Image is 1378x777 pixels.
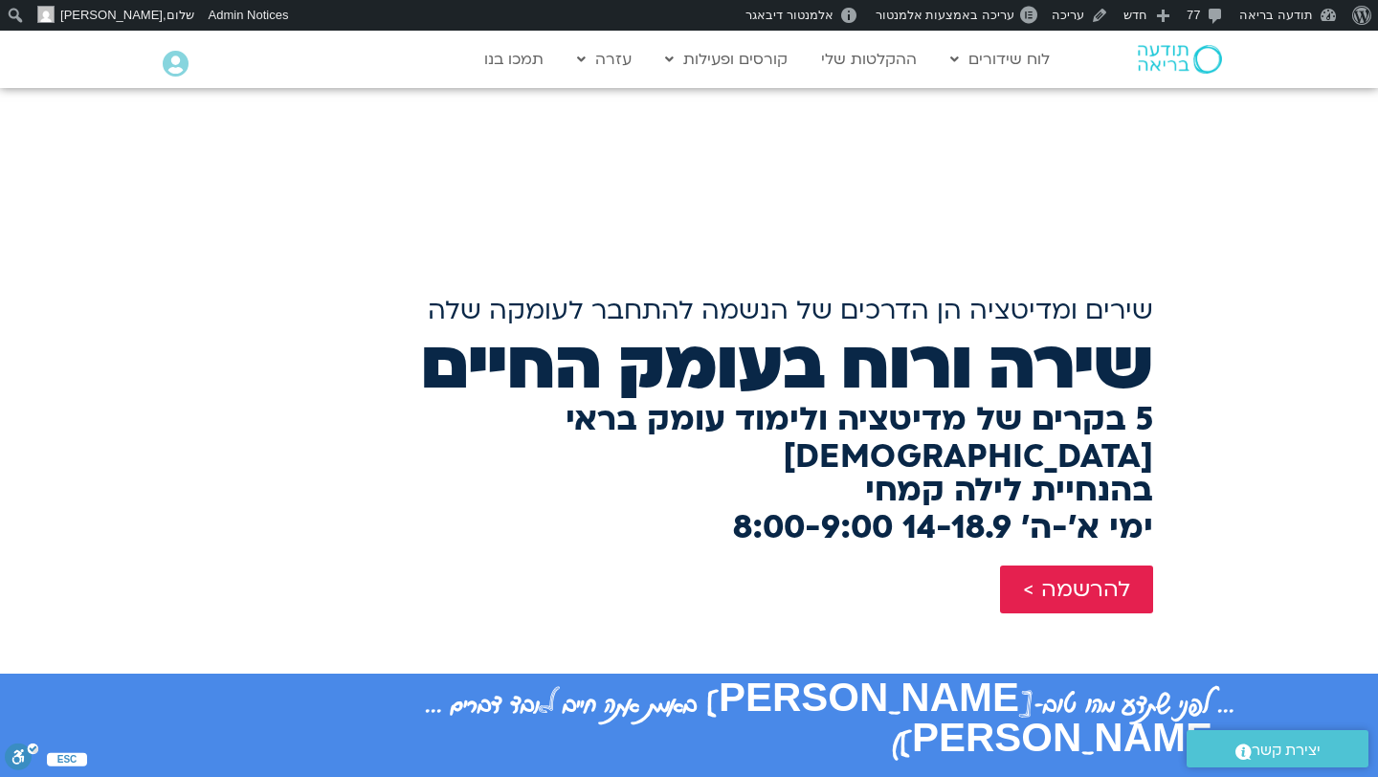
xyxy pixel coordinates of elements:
span: להרשמה > [1023,577,1130,602]
a: ההקלטות שלי [811,41,926,78]
a: קורסים ופעילות [656,41,797,78]
span: [PERSON_NAME] [60,8,163,22]
h2: בהנחיית לילה קמחי ימי א׳-ה׳ 14-18.9 8:00-9:00 [225,472,1153,546]
img: תודעה בריאה [1138,45,1222,74]
h2: שירים ומדיטציה הן הדרכים של הנשמה להתחבר לעומקה שלה [225,296,1153,325]
h2: 5 בקרים של מדיטציה ולימוד עומק בראי [DEMOGRAPHIC_DATA] [225,401,1153,476]
a: תמכו בנו [475,41,553,78]
a: לוח שידורים [941,41,1059,78]
h2: ... לפני שתדע מהו טוב-[PERSON_NAME] באמת אתה חייב לאבד דברים ... ([PERSON_NAME]) [144,683,1234,764]
a: עזרה [567,41,641,78]
h2: שירה ורוח בעומק החיים [225,326,1153,405]
span: עריכה באמצעות אלמנטור [876,8,1014,22]
span: יצירת קשר [1252,738,1321,764]
a: להרשמה > [1000,566,1153,613]
a: יצירת קשר [1187,730,1368,767]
